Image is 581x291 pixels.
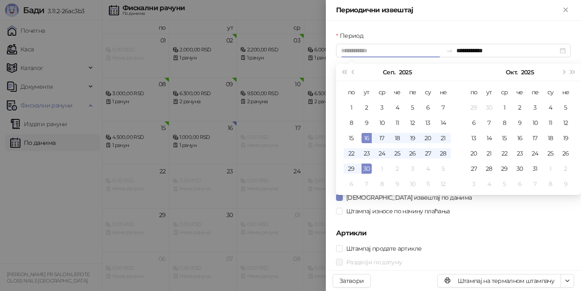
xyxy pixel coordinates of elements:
[438,118,448,128] div: 14
[497,146,512,161] td: 2025-10-22
[392,102,402,113] div: 4
[437,274,561,288] button: Штампај на термалном штампачу
[374,130,390,146] td: 2025-09-17
[545,102,555,113] div: 4
[359,85,374,100] th: ут
[568,64,578,81] button: Следећа година (Control + right)
[377,118,387,128] div: 10
[390,146,405,161] td: 2025-09-25
[561,118,571,128] div: 12
[362,179,372,189] div: 7
[543,176,558,192] td: 2025-11-08
[420,115,436,130] td: 2025-09-13
[423,164,433,174] div: 4
[377,179,387,189] div: 8
[497,161,512,176] td: 2025-10-29
[392,133,402,143] div: 18
[499,179,510,189] div: 5
[543,100,558,115] td: 2025-10-04
[527,85,543,100] th: пе
[438,179,448,189] div: 12
[484,133,494,143] div: 14
[558,115,573,130] td: 2025-10-12
[469,102,479,113] div: 29
[407,133,418,143] div: 19
[343,244,425,253] span: Штампај продате артикле
[512,146,527,161] td: 2025-10-23
[407,164,418,174] div: 3
[346,179,356,189] div: 6
[543,85,558,100] th: су
[346,148,356,158] div: 22
[527,161,543,176] td: 2025-10-31
[423,148,433,158] div: 27
[407,148,418,158] div: 26
[336,228,571,238] h5: Артикли
[420,85,436,100] th: су
[545,133,555,143] div: 18
[438,133,448,143] div: 21
[383,64,395,81] button: Изабери месец
[344,146,359,161] td: 2025-09-22
[561,148,571,158] div: 26
[527,176,543,192] td: 2025-11-07
[344,100,359,115] td: 2025-09-01
[377,148,387,158] div: 24
[377,133,387,143] div: 17
[484,148,494,158] div: 21
[558,176,573,192] td: 2025-11-09
[438,164,448,174] div: 5
[466,146,481,161] td: 2025-10-20
[545,118,555,128] div: 11
[530,118,540,128] div: 10
[420,146,436,161] td: 2025-09-27
[362,102,372,113] div: 2
[436,130,451,146] td: 2025-09-21
[374,176,390,192] td: 2025-10-08
[469,148,479,158] div: 20
[346,133,356,143] div: 15
[446,47,453,54] span: to
[543,115,558,130] td: 2025-10-11
[497,176,512,192] td: 2025-11-05
[499,164,510,174] div: 29
[377,164,387,174] div: 1
[545,164,555,174] div: 1
[344,161,359,176] td: 2025-09-29
[346,118,356,128] div: 8
[392,164,402,174] div: 2
[405,161,420,176] td: 2025-10-03
[512,115,527,130] td: 2025-10-09
[359,176,374,192] td: 2025-10-07
[499,133,510,143] div: 15
[359,146,374,161] td: 2025-09-23
[481,130,497,146] td: 2025-10-14
[561,133,571,143] div: 19
[392,179,402,189] div: 9
[359,100,374,115] td: 2025-09-02
[407,179,418,189] div: 10
[407,102,418,113] div: 5
[423,133,433,143] div: 20
[390,85,405,100] th: че
[438,148,448,158] div: 28
[336,31,368,40] label: Период
[499,148,510,158] div: 22
[558,100,573,115] td: 2025-10-05
[484,102,494,113] div: 30
[436,115,451,130] td: 2025-09-14
[438,102,448,113] div: 7
[423,179,433,189] div: 11
[521,64,534,81] button: Изабери годину
[469,164,479,174] div: 27
[359,130,374,146] td: 2025-09-16
[499,102,510,113] div: 1
[515,102,525,113] div: 2
[436,146,451,161] td: 2025-09-28
[561,164,571,174] div: 2
[527,100,543,115] td: 2025-10-03
[466,161,481,176] td: 2025-10-27
[436,100,451,115] td: 2025-09-07
[558,130,573,146] td: 2025-10-19
[344,176,359,192] td: 2025-10-06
